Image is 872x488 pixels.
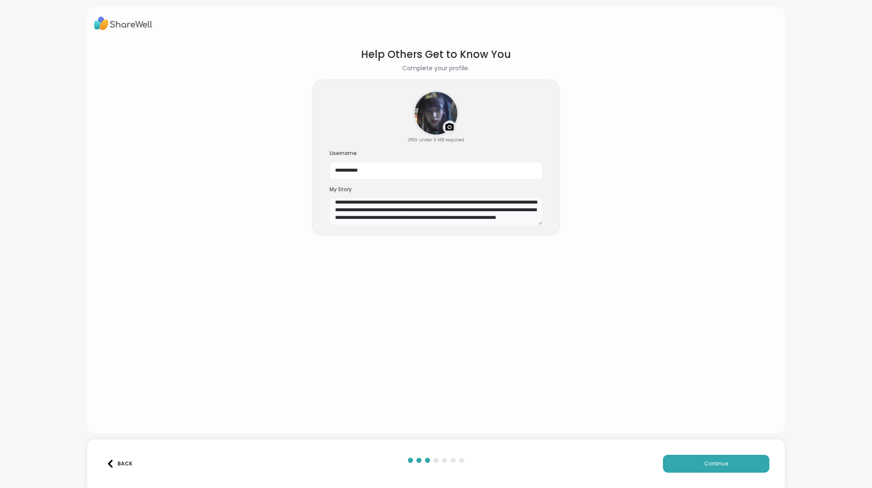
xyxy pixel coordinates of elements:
img: ShareWell Logo [94,14,152,33]
h1: Help Others Get to Know You [361,47,511,62]
h3: My Story [330,186,542,193]
div: JPEG under 6 MB required [407,137,464,143]
button: Back [103,455,137,473]
h2: Complete your profile. [402,64,469,73]
span: Continue [704,460,728,468]
div: Back [106,460,132,468]
img: sarahromans [415,92,457,135]
h3: Username [330,150,542,157]
button: Continue [663,455,769,473]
